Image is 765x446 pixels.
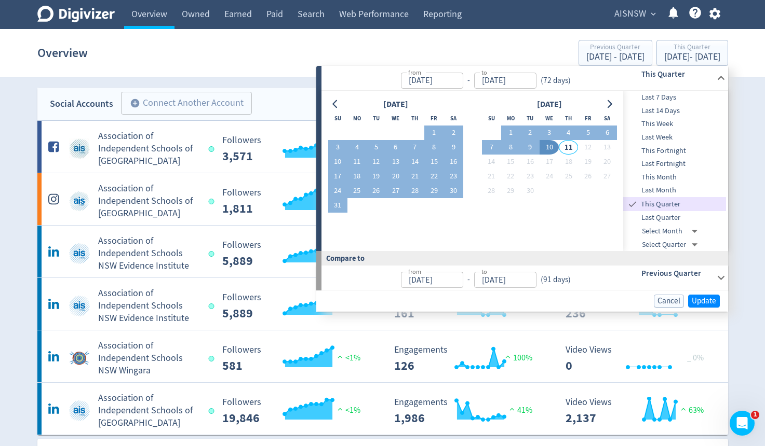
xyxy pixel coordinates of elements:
[347,184,367,198] button: 25
[579,40,652,66] button: Previous Quarter[DATE] - [DATE]
[408,68,421,77] label: from
[578,111,597,126] th: Friday
[678,405,689,413] img: positive-performance.svg
[463,75,474,87] div: -
[482,169,501,184] button: 21
[130,98,140,108] span: add_circle
[444,140,463,155] button: 9
[520,169,540,184] button: 23
[328,97,343,112] button: Go to previous month
[540,155,559,169] button: 17
[444,169,463,184] button: 23
[482,111,501,126] th: Sunday
[367,155,386,169] button: 12
[560,397,716,425] svg: Video Views 2,137
[424,155,444,169] button: 15
[69,296,90,316] img: Association of Independent Schools NSW Evidence Institute undefined
[730,411,755,436] iframe: Intercom live chat
[540,169,559,184] button: 24
[614,6,646,22] span: AISNSW
[501,184,520,198] button: 29
[389,345,545,372] svg: Engagements 126
[642,238,702,252] div: Select Quarter
[98,183,199,220] h5: Association of Independent Schools of [GEOGRAPHIC_DATA]
[328,184,347,198] button: 24
[37,330,728,382] a: Association of Independent Schools NSW Wingara undefinedAssociation of Independent Schools NSW Wi...
[217,292,373,320] svg: Followers ---
[328,169,347,184] button: 17
[481,68,487,77] label: to
[367,140,386,155] button: 5
[657,297,680,305] span: Cancel
[623,91,726,104] div: Last 7 Days
[69,243,90,264] img: Association of Independent Schools NSW Evidence Institute undefined
[405,140,424,155] button: 7
[639,199,726,210] span: This Quarter
[623,158,726,170] span: Last Fortnight
[611,6,659,22] button: AISNSW
[559,111,578,126] th: Thursday
[503,353,532,363] span: 100%
[37,226,728,277] a: Association of Independent Schools NSW Evidence Institute undefinedAssociation of Independent Sch...
[37,121,728,173] a: Association of Independent Schools of NSW undefinedAssociation of Independent Schools of [GEOGRAP...
[335,353,345,360] img: positive-performance.svg
[405,184,424,198] button: 28
[328,198,347,213] button: 31
[424,140,444,155] button: 8
[536,274,571,286] div: ( 91 days )
[664,44,720,52] div: This Quarter
[321,66,728,91] div: from-to(72 days)This Quarter
[37,278,728,330] a: Association of Independent Schools NSW Evidence Institute undefinedAssociation of Independent Sch...
[520,126,540,140] button: 2
[69,348,90,369] img: Association of Independent Schools NSW Wingara undefined
[578,126,597,140] button: 5
[69,400,90,421] img: Association of Independent Schools of NSW undefined
[209,303,218,309] span: Data last synced: 11 Sep 2025, 11:02am (AEST)
[540,126,559,140] button: 3
[623,104,726,118] div: Last 14 Days
[50,96,113,112] div: Social Accounts
[623,172,726,183] span: This Month
[37,383,728,435] a: Association of Independent Schools of NSW undefinedAssociation of Independent Schools of [GEOGRAP...
[424,126,444,140] button: 1
[347,169,367,184] button: 18
[598,155,617,169] button: 20
[578,169,597,184] button: 26
[386,155,405,169] button: 13
[321,266,728,290] div: from-to(91 days)Previous Quarter
[678,405,704,415] span: 63%
[217,135,373,163] svg: Followers ---
[559,126,578,140] button: 4
[367,111,386,126] th: Tuesday
[623,91,726,251] nav: presets
[623,145,726,157] span: This Fortnight
[98,287,199,325] h5: Association of Independent Schools NSW Evidence Institute
[623,197,726,211] div: This Quarter
[209,408,218,414] span: Data last synced: 11 Sep 2025, 11:01am (AEST)
[424,184,444,198] button: 29
[641,68,713,80] h6: This Quarter
[481,267,487,276] label: to
[534,97,565,112] div: [DATE]
[623,131,726,144] div: Last Week
[586,44,645,52] div: Previous Quarter
[578,155,597,169] button: 19
[217,188,373,215] svg: Followers ---
[367,169,386,184] button: 19
[623,117,726,131] div: This Week
[520,155,540,169] button: 16
[536,75,575,87] div: ( 72 days )
[367,184,386,198] button: 26
[559,169,578,184] button: 25
[623,184,726,197] div: Last Month
[424,169,444,184] button: 22
[328,140,347,155] button: 3
[503,353,513,360] img: positive-performance.svg
[347,140,367,155] button: 4
[623,185,726,196] span: Last Month
[328,111,347,126] th: Sunday
[623,211,726,225] div: Last Quarter
[217,345,373,372] svg: Followers ---
[405,111,424,126] th: Thursday
[540,140,559,155] button: 10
